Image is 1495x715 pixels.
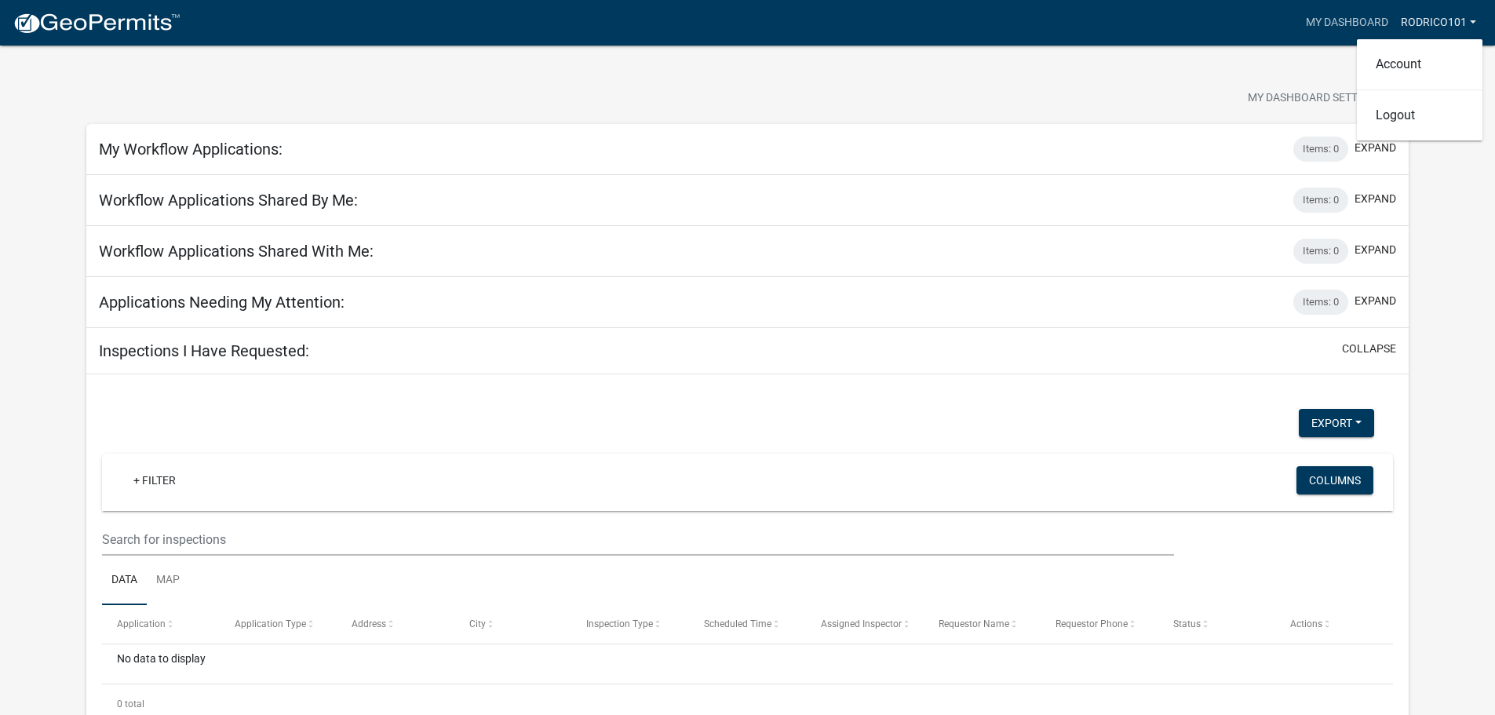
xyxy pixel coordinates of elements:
span: Application [117,618,166,629]
div: Items: 0 [1293,137,1348,162]
datatable-header-cell: Assigned Inspector [806,605,923,643]
span: Inspection Type [586,618,653,629]
span: Actions [1290,618,1322,629]
button: expand [1355,140,1396,156]
a: Logout [1357,97,1482,134]
a: rodrico101 [1395,8,1482,38]
datatable-header-cell: Scheduled Time [689,605,806,643]
input: Search for inspections [102,523,1173,556]
h5: My Workflow Applications: [99,140,283,159]
span: City [469,618,486,629]
a: Map [147,556,189,606]
a: + Filter [121,466,188,494]
div: No data to display [102,644,1393,684]
span: Requestor Phone [1056,618,1128,629]
datatable-header-cell: Actions [1275,605,1392,643]
span: Status [1173,618,1201,629]
a: Data [102,556,147,606]
h5: Applications Needing My Attention: [99,293,345,312]
button: expand [1355,242,1396,258]
datatable-header-cell: Requestor Name [923,605,1040,643]
h5: Workflow Applications Shared By Me: [99,191,358,210]
div: rodrico101 [1357,39,1482,140]
datatable-header-cell: Requestor Phone [1041,605,1158,643]
datatable-header-cell: Application [102,605,219,643]
button: Columns [1296,466,1373,494]
datatable-header-cell: City [454,605,571,643]
span: Address [352,618,386,629]
div: Items: 0 [1293,290,1348,315]
datatable-header-cell: Inspection Type [571,605,688,643]
span: My Dashboard Settings [1248,89,1383,108]
span: Requestor Name [939,618,1009,629]
datatable-header-cell: Status [1158,605,1274,643]
button: My Dashboard Settingssettings [1235,83,1417,114]
span: Assigned Inspector [821,618,902,629]
button: Export [1299,409,1374,437]
span: Scheduled Time [704,618,771,629]
a: Account [1357,46,1482,83]
div: Items: 0 [1293,188,1348,213]
span: Application Type [235,618,306,629]
a: My Dashboard [1300,8,1395,38]
datatable-header-cell: Application Type [220,605,337,643]
button: expand [1355,191,1396,207]
h5: Inspections I Have Requested: [99,341,309,360]
button: expand [1355,293,1396,309]
div: Items: 0 [1293,239,1348,264]
h5: Workflow Applications Shared With Me: [99,242,374,261]
datatable-header-cell: Address [337,605,454,643]
button: collapse [1342,341,1396,357]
